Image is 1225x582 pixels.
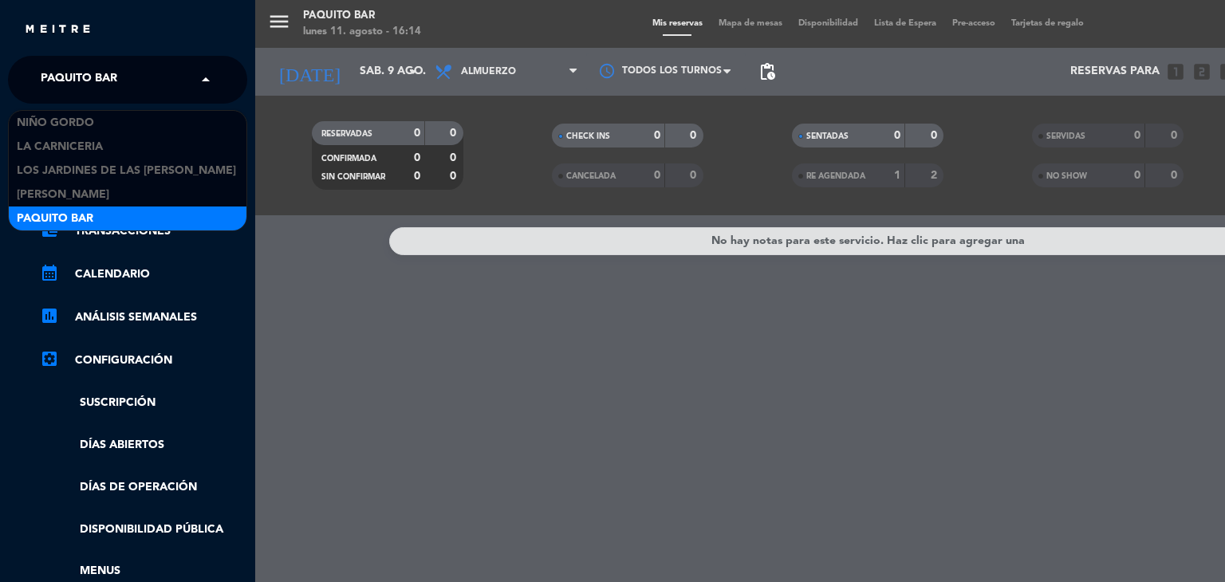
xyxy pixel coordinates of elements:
[40,394,247,412] a: Suscripción
[17,114,94,132] span: Niño Gordo
[40,222,247,241] a: account_balance_walletTransacciones
[17,210,93,228] span: Paquito Bar
[40,306,59,325] i: assessment
[40,478,247,497] a: Días de Operación
[40,263,59,282] i: calendar_month
[17,162,236,180] span: Los jardines de las [PERSON_NAME]
[758,62,777,81] span: pending_actions
[40,265,247,284] a: calendar_monthCalendario
[40,562,247,580] a: Menus
[40,521,247,539] a: Disponibilidad pública
[40,436,247,454] a: Días abiertos
[17,186,109,204] span: [PERSON_NAME]
[40,351,247,370] a: Configuración
[40,349,59,368] i: settings_applications
[40,308,247,327] a: assessmentANÁLISIS SEMANALES
[17,138,103,156] span: La Carniceria
[24,24,92,36] img: MEITRE
[41,63,117,96] span: Paquito Bar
